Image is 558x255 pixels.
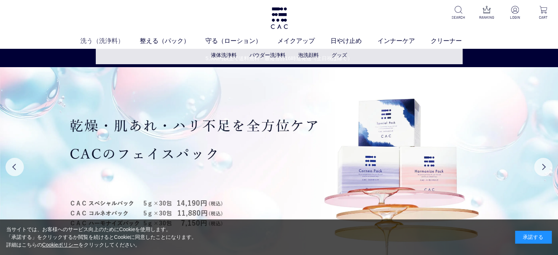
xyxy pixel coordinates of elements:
[332,52,347,58] a: グッズ
[431,36,478,46] a: クリーナー
[6,226,197,249] div: 当サイトでは、お客様へのサービス向上のためにCookieを使用します。 「承諾する」をクリックするか閲覧を続けるとCookieに同意したことになります。 詳細はこちらの をクリックしてください。
[249,52,285,58] a: パウダー洗浄料
[331,36,378,46] a: 日やけ止め
[277,36,331,46] a: メイクアップ
[42,242,79,248] a: Cookieポリシー
[378,36,431,46] a: インナーケア
[534,15,552,20] p: CART
[270,7,289,29] img: logo
[534,6,552,20] a: CART
[449,6,467,20] a: SEARCH
[506,6,524,20] a: LOGIN
[298,52,319,58] a: 泡洗顔料
[0,55,558,62] a: 5,500円以上で送料無料・最短当日16時迄発送（土日祝は除く）
[515,231,552,244] div: 承諾する
[6,158,24,176] button: Previous
[506,15,524,20] p: LOGIN
[140,36,205,46] a: 整える（パック）
[478,6,496,20] a: RANKING
[80,36,140,46] a: 洗う（洗浄料）
[534,158,552,176] button: Next
[449,15,467,20] p: SEARCH
[478,15,496,20] p: RANKING
[211,52,237,58] a: 液体洗浄料
[205,36,277,46] a: 守る（ローション）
